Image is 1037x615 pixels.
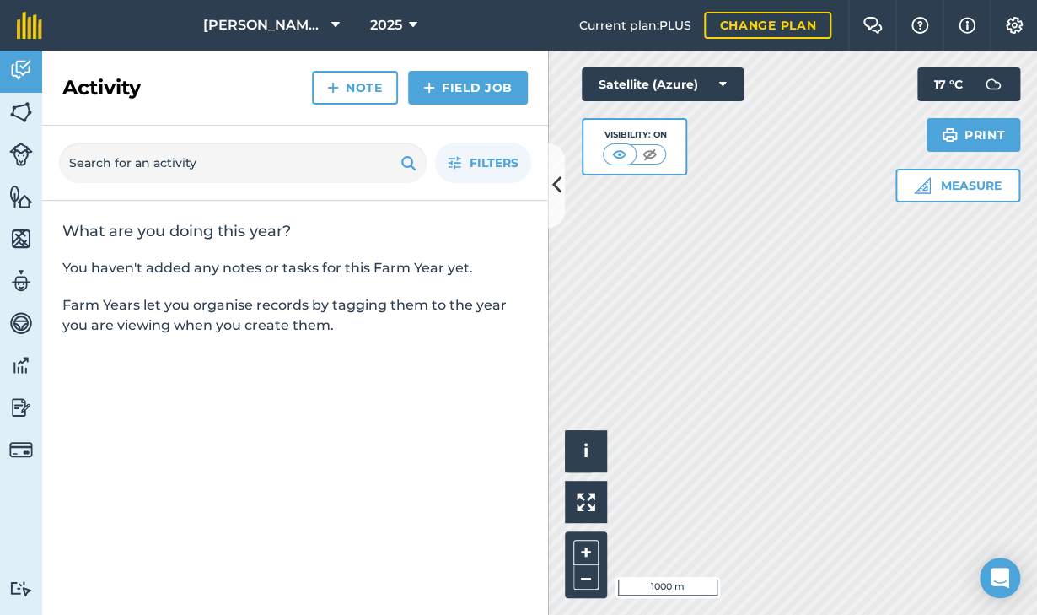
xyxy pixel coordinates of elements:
[9,395,33,420] img: svg+xml;base64,PD94bWwgdmVyc2lvbj0iMS4wIiBlbmNvZGluZz0idXRmLTgiPz4KPCEtLSBHZW5lcmF0b3I6IEFkb2JlIE...
[408,71,528,105] a: Field Job
[1004,17,1024,34] img: A cog icon
[910,17,930,34] img: A question mark icon
[9,268,33,294] img: svg+xml;base64,PD94bWwgdmVyc2lvbj0iMS4wIiBlbmNvZGluZz0idXRmLTgiPz4KPCEtLSBHZW5lcmF0b3I6IEFkb2JlIE...
[423,78,435,98] img: svg+xml;base64,PHN2ZyB4bWxucz0iaHR0cDovL3d3dy53My5vcmcvMjAwMC9zdmciIHdpZHRoPSIxNCIgaGVpZ2h0PSIyNC...
[573,565,599,590] button: –
[603,128,667,142] div: Visibility: On
[370,15,402,35] span: 2025
[895,169,1020,202] button: Measure
[609,146,630,163] img: svg+xml;base64,PHN2ZyB4bWxucz0iaHR0cDovL3d3dy53My5vcmcvMjAwMC9zdmciIHdpZHRoPSI1MCIgaGVpZ2h0PSI0MC...
[9,226,33,251] img: svg+xml;base64,PHN2ZyB4bWxucz0iaHR0cDovL3d3dy53My5vcmcvMjAwMC9zdmciIHdpZHRoPSI1NiIgaGVpZ2h0PSI2MC...
[62,221,528,241] h2: What are you doing this year?
[9,310,33,336] img: svg+xml;base64,PD94bWwgdmVyc2lvbj0iMS4wIiBlbmNvZGluZz0idXRmLTgiPz4KPCEtLSBHZW5lcmF0b3I6IEFkb2JlIE...
[312,71,398,105] a: Note
[470,154,518,172] span: Filters
[9,57,33,83] img: svg+xml;base64,PD94bWwgdmVyc2lvbj0iMS4wIiBlbmNvZGluZz0idXRmLTgiPz4KPCEtLSBHZW5lcmF0b3I6IEFkb2JlIE...
[980,558,1020,598] div: Open Intercom Messenger
[9,353,33,378] img: svg+xml;base64,PD94bWwgdmVyc2lvbj0iMS4wIiBlbmNvZGluZz0idXRmLTgiPz4KPCEtLSBHZW5lcmF0b3I6IEFkb2JlIE...
[959,15,975,35] img: svg+xml;base64,PHN2ZyB4bWxucz0iaHR0cDovL3d3dy53My5vcmcvMjAwMC9zdmciIHdpZHRoPSIxNyIgaGVpZ2h0PSIxNy...
[577,493,595,511] img: Four arrows, one pointing top left, one top right, one bottom right and the last bottom left
[582,67,744,101] button: Satellite (Azure)
[17,12,42,39] img: fieldmargin Logo
[976,67,1010,101] img: svg+xml;base64,PD94bWwgdmVyc2lvbj0iMS4wIiBlbmNvZGluZz0idXRmLTgiPz4KPCEtLSBHZW5lcmF0b3I6IEFkb2JlIE...
[934,67,963,101] span: 17 ° C
[59,143,427,183] input: Search for an activity
[917,67,1020,101] button: 17 °C
[704,12,831,39] a: Change plan
[583,440,588,461] span: i
[639,146,660,163] img: svg+xml;base64,PHN2ZyB4bWxucz0iaHR0cDovL3d3dy53My5vcmcvMjAwMC9zdmciIHdpZHRoPSI1MCIgaGVpZ2h0PSI0MC...
[62,258,528,278] p: You haven't added any notes or tasks for this Farm Year yet.
[9,438,33,461] img: svg+xml;base64,PD94bWwgdmVyc2lvbj0iMS4wIiBlbmNvZGluZz0idXRmLTgiPz4KPCEtLSBHZW5lcmF0b3I6IEFkb2JlIE...
[942,125,958,145] img: svg+xml;base64,PHN2ZyB4bWxucz0iaHR0cDovL3d3dy53My5vcmcvMjAwMC9zdmciIHdpZHRoPSIxOSIgaGVpZ2h0PSIyNC...
[862,17,883,34] img: Two speech bubbles overlapping with the left bubble in the forefront
[327,78,339,98] img: svg+xml;base64,PHN2ZyB4bWxucz0iaHR0cDovL3d3dy53My5vcmcvMjAwMC9zdmciIHdpZHRoPSIxNCIgaGVpZ2h0PSIyNC...
[565,430,607,472] button: i
[435,143,531,183] button: Filters
[9,143,33,166] img: svg+xml;base64,PD94bWwgdmVyc2lvbj0iMS4wIiBlbmNvZGluZz0idXRmLTgiPz4KPCEtLSBHZW5lcmF0b3I6IEFkb2JlIE...
[9,580,33,596] img: svg+xml;base64,PD94bWwgdmVyc2lvbj0iMS4wIiBlbmNvZGluZz0idXRmLTgiPz4KPCEtLSBHZW5lcmF0b3I6IEFkb2JlIE...
[9,184,33,209] img: svg+xml;base64,PHN2ZyB4bWxucz0iaHR0cDovL3d3dy53My5vcmcvMjAwMC9zdmciIHdpZHRoPSI1NiIgaGVpZ2h0PSI2MC...
[62,74,141,101] h2: Activity
[914,177,931,194] img: Ruler icon
[927,118,1021,152] button: Print
[400,153,416,173] img: svg+xml;base64,PHN2ZyB4bWxucz0iaHR0cDovL3d3dy53My5vcmcvMjAwMC9zdmciIHdpZHRoPSIxOSIgaGVpZ2h0PSIyNC...
[203,15,325,35] span: [PERSON_NAME] Farm
[578,16,690,35] span: Current plan : PLUS
[573,540,599,565] button: +
[9,100,33,125] img: svg+xml;base64,PHN2ZyB4bWxucz0iaHR0cDovL3d3dy53My5vcmcvMjAwMC9zdmciIHdpZHRoPSI1NiIgaGVpZ2h0PSI2MC...
[62,295,528,336] p: Farm Years let you organise records by tagging them to the year you are viewing when you create t...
